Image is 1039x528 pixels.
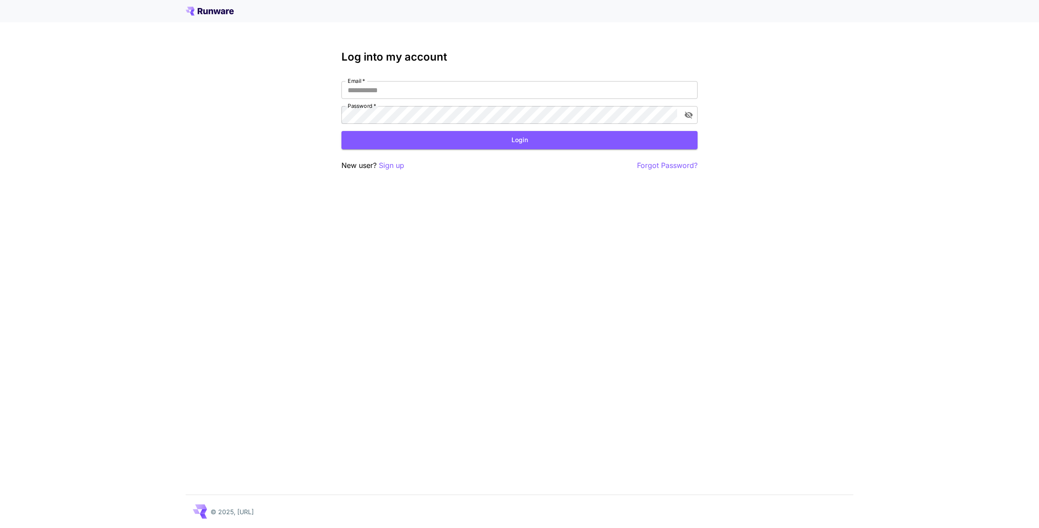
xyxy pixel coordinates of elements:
[637,160,698,171] button: Forgot Password?
[211,507,254,516] p: © 2025, [URL]
[681,107,697,123] button: toggle password visibility
[379,160,404,171] button: Sign up
[341,160,404,171] p: New user?
[348,102,376,110] label: Password
[348,77,365,85] label: Email
[341,131,698,149] button: Login
[341,51,698,63] h3: Log into my account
